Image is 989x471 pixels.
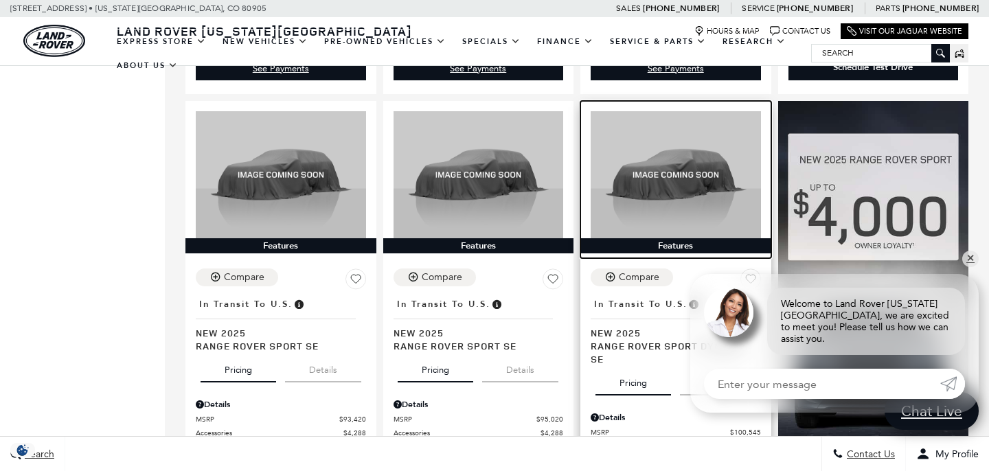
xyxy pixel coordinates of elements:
a: Finance [529,30,602,54]
span: Vehicle has shipped from factory of origin. Estimated time of delivery to Retailer is on average ... [490,297,503,312]
img: Agent profile photo [704,288,753,337]
button: Compare Vehicle [196,268,278,286]
button: Compare Vehicle [394,268,476,286]
a: MSRP $100,545 [591,427,761,437]
span: $4,288 [541,428,563,438]
div: Features [185,238,376,253]
a: land-rover [23,25,85,57]
span: Parts [876,3,900,13]
span: MSRP [196,414,339,424]
a: About Us [109,54,186,78]
span: Vehicle has shipped from factory of origin. Estimated time of delivery to Retailer is on average ... [293,297,305,312]
a: In Transit to U.S.New 2025Range Rover Sport SE [196,295,366,352]
button: Save Vehicle [543,268,563,295]
img: Opt-Out Icon [7,443,38,457]
div: Features [580,238,771,253]
div: Compare [422,271,462,284]
a: [PHONE_NUMBER] [643,3,719,14]
span: In Transit to U.S. [594,297,687,312]
span: Range Rover Sport Dynamic SE [591,339,751,365]
img: 2025 Land Rover Range Rover Sport Dynamic SE [591,111,761,239]
span: Land Rover [US_STATE][GEOGRAPHIC_DATA] [117,23,412,39]
button: Open user profile menu [906,437,989,471]
img: 2025 Land Rover Range Rover Sport SE [196,111,366,239]
button: details tab [285,352,361,382]
a: Contact Us [770,26,830,36]
div: Compare [619,271,659,284]
input: Enter your message [704,369,940,399]
button: Compare Vehicle [591,268,673,286]
a: [PHONE_NUMBER] [777,3,853,14]
div: Pricing Details - Range Rover Sport SE [394,398,564,411]
span: Sales [616,3,641,13]
a: New Vehicles [214,30,316,54]
button: pricing tab [201,352,276,382]
button: pricing tab [398,352,473,382]
a: Land Rover [US_STATE][GEOGRAPHIC_DATA] [109,23,420,39]
span: In Transit to U.S. [397,297,490,312]
a: [PHONE_NUMBER] [902,3,979,14]
span: Contact Us [843,448,895,460]
a: MSRP $93,420 [196,414,366,424]
a: [STREET_ADDRESS] • [US_STATE][GEOGRAPHIC_DATA], CO 80905 [10,3,266,13]
span: My Profile [930,448,979,460]
a: Visit Our Jaguar Website [847,26,962,36]
span: Vehicle has shipped from factory of origin. Estimated time of delivery to Retailer is on average ... [687,297,700,312]
span: In Transit to U.S. [199,297,293,312]
a: In Transit to U.S.New 2025Range Rover Sport Dynamic SE [591,295,761,365]
div: Compare [224,271,264,284]
a: Pre-Owned Vehicles [316,30,454,54]
span: $100,545 [730,427,761,437]
span: Range Rover Sport SE [394,339,554,352]
button: Save Vehicle [345,268,366,295]
span: MSRP [394,414,537,424]
section: Click to Open Cookie Consent Modal [7,443,38,457]
a: Specials [454,30,529,54]
span: New 2025 [591,326,751,339]
a: MSRP $95,020 [394,414,564,424]
a: Submit [940,369,965,399]
a: EXPRESS STORE [109,30,214,54]
span: MSRP [591,427,730,437]
nav: Main Navigation [109,30,811,78]
button: details tab [680,365,756,395]
input: Search [812,45,949,61]
a: Accessories $4,288 [196,428,366,438]
span: $4,288 [343,428,366,438]
img: Land Rover [23,25,85,57]
img: 2025 Land Rover Range Rover Sport SE [394,111,564,239]
button: details tab [482,352,558,382]
span: New 2025 [196,326,356,339]
span: $95,020 [536,414,563,424]
a: Hours & Map [694,26,760,36]
span: Service [742,3,774,13]
span: New 2025 [394,326,554,339]
div: Schedule Test Drive [788,54,959,80]
span: Accessories [394,428,541,438]
a: Service & Parts [602,30,714,54]
a: Research [714,30,794,54]
a: In Transit to U.S.New 2025Range Rover Sport SE [394,295,564,352]
button: Save Vehicle [740,268,761,295]
button: pricing tab [595,365,671,395]
span: $93,420 [339,414,366,424]
div: Pricing Details - Range Rover Sport SE [196,398,366,411]
span: Range Rover Sport SE [196,339,356,352]
div: Schedule Test Drive [833,61,913,73]
a: Accessories $4,288 [394,428,564,438]
div: Pricing Details - Range Rover Sport Dynamic SE [591,411,761,424]
div: Welcome to Land Rover [US_STATE][GEOGRAPHIC_DATA], we are excited to meet you! Please tell us how... [767,288,965,355]
div: Features [383,238,574,253]
span: Accessories [196,428,343,438]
